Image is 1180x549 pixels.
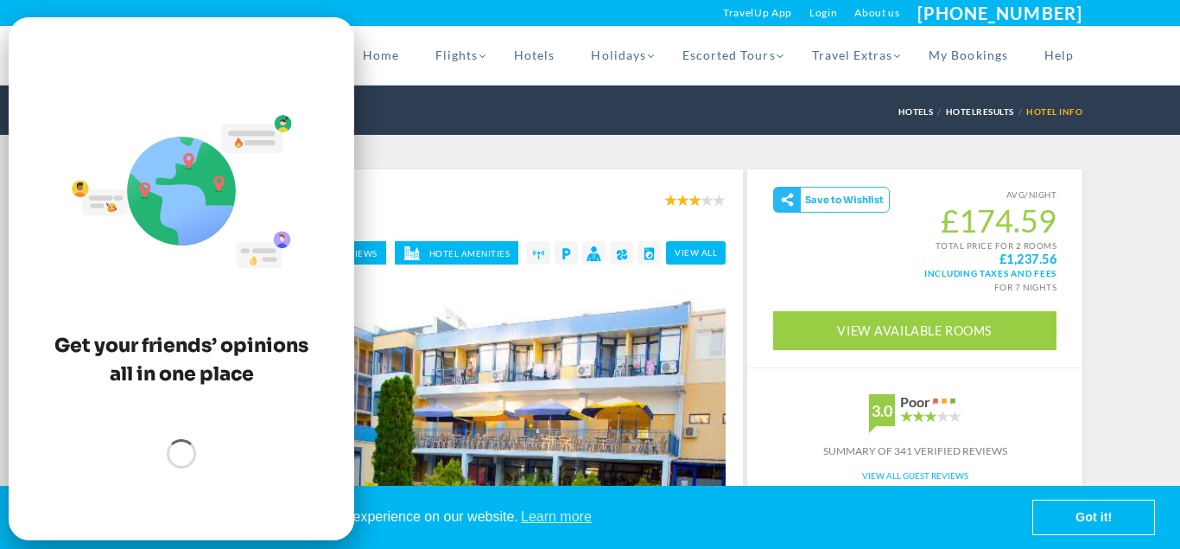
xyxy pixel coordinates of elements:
a: view all [666,241,726,265]
gamitee-draggable-frame: Joyned Window [9,17,354,540]
small: AVG/NIGHT [773,187,1056,202]
a: Home [345,26,417,85]
a: Holidays [573,26,663,85]
a: learn more about cookies [518,504,594,530]
a: Help [1026,26,1082,85]
a: HotelResults [946,106,1018,117]
a: Flights [417,26,496,85]
a: [PHONE_NUMBER] [917,3,1082,23]
div: Summary of 341 verified reviews [747,444,1082,459]
a: Hotels [898,106,938,117]
span: Including taxes and fees [773,265,1056,278]
a: dismiss cookie message [1033,501,1154,535]
gamitee-button: Get your friends' opinions [773,187,890,213]
a: Escorted Tours [664,26,794,85]
strong: £1,237.56 [999,252,1057,265]
small: TOTAL PRICE FOR 2 ROOMS [773,239,1056,265]
a: Hotel Amenities [395,241,519,265]
a: Travel Extras [794,26,911,85]
li: Hotel Info [1026,96,1082,127]
a: View Available Rooms [773,311,1056,350]
a: Hotels [496,26,573,85]
div: for 7 nights [773,278,1056,294]
a: View All Guest Reviews [862,470,968,481]
div: Poor [900,394,930,410]
a: My Bookings [910,26,1026,85]
span: This website uses cookies to ensure you get the best experience on our website. [25,504,1032,530]
div: 3.0 [869,394,895,426]
span: £174.59 [773,202,1056,239]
